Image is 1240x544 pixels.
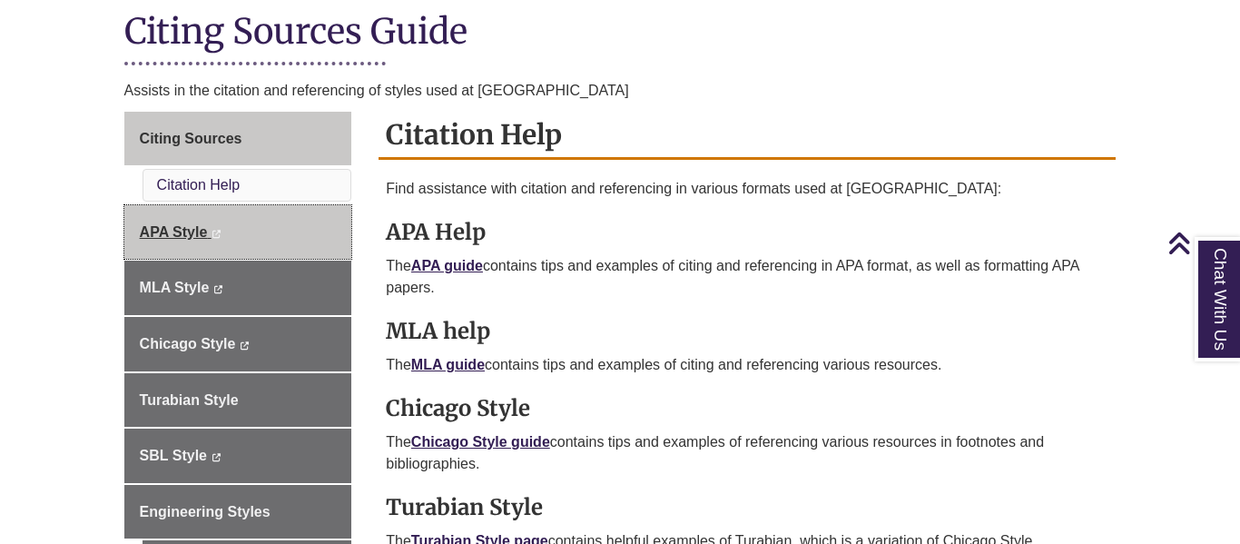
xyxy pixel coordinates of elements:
[240,341,250,350] i: This link opens in a new window
[124,261,352,315] a: MLA Style
[124,429,352,483] a: SBL Style
[211,453,221,461] i: This link opens in a new window
[124,205,352,260] a: APA Style
[124,9,1117,57] h1: Citing Sources Guide
[124,373,352,428] a: Turabian Style
[386,493,543,521] strong: Turabian Style
[212,230,221,238] i: This link opens in a new window
[1167,231,1235,255] a: Back to Top
[140,131,242,146] span: Citing Sources
[386,255,1108,299] p: The contains tips and examples of citing and referencing in APA format, as well as formatting APA...
[386,431,1108,475] p: The contains tips and examples of referencing various resources in footnotes and bibliographies.
[213,285,223,293] i: This link opens in a new window
[124,317,352,371] a: Chicago Style
[386,394,530,422] strong: Chicago Style
[140,280,210,295] span: MLA Style
[124,485,352,539] a: Engineering Styles
[386,354,1108,376] p: The contains tips and examples of citing and referencing various resources.
[157,177,241,193] a: Citation Help
[140,336,236,351] span: Chicago Style
[124,112,352,166] a: Citing Sources
[140,392,239,408] span: Turabian Style
[124,83,629,98] span: Assists in the citation and referencing of styles used at [GEOGRAPHIC_DATA]
[411,357,485,372] a: MLA guide
[140,224,208,240] span: APA Style
[386,218,486,246] strong: APA Help
[140,504,271,519] span: Engineering Styles
[140,448,207,463] span: SBL Style
[379,112,1116,160] h2: Citation Help
[386,317,490,345] strong: MLA help
[411,258,483,273] a: APA guide
[411,434,550,450] a: Chicago Style guide
[386,178,1108,200] p: Find assistance with citation and referencing in various formats used at [GEOGRAPHIC_DATA]:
